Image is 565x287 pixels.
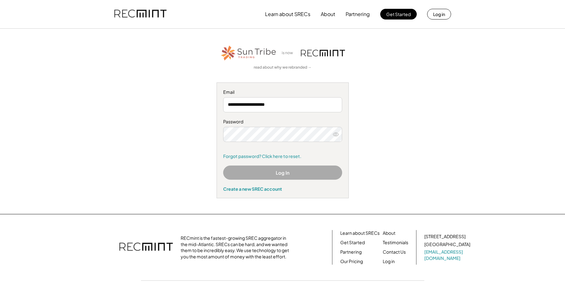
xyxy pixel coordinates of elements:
div: Email [223,89,342,95]
a: Testimonials [383,239,408,246]
button: Learn about SRECs [265,8,310,20]
button: Get Started [380,9,417,20]
a: Learn about SRECs [340,230,380,236]
a: Forgot password? Click here to reset. [223,153,342,160]
div: Create a new SREC account [223,186,342,192]
a: Get Started [340,239,365,246]
a: Our Pricing [340,258,363,265]
img: recmint-logotype%403x.png [301,50,345,56]
div: is now [280,50,298,56]
a: Contact Us [383,249,406,255]
img: recmint-logotype%403x.png [119,236,173,258]
a: Log in [383,258,395,265]
a: [EMAIL_ADDRESS][DOMAIN_NAME] [424,249,472,261]
button: Log in [427,9,451,20]
div: RECmint is the fastest-growing SREC aggregator in the mid-Atlantic. SRECs can be hard, and we wan... [181,235,292,260]
button: Partnering [346,8,370,20]
img: STT_Horizontal_Logo%2B-%2BColor.png [220,44,277,62]
div: [GEOGRAPHIC_DATA] [424,241,470,248]
a: Partnering [340,249,362,255]
img: recmint-logotype%403x.png [114,3,167,25]
a: read about why we rebranded → [254,65,312,70]
button: Log In [223,166,342,180]
a: About [383,230,395,236]
div: [STREET_ADDRESS] [424,234,466,240]
div: Password [223,119,342,125]
button: About [321,8,335,20]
